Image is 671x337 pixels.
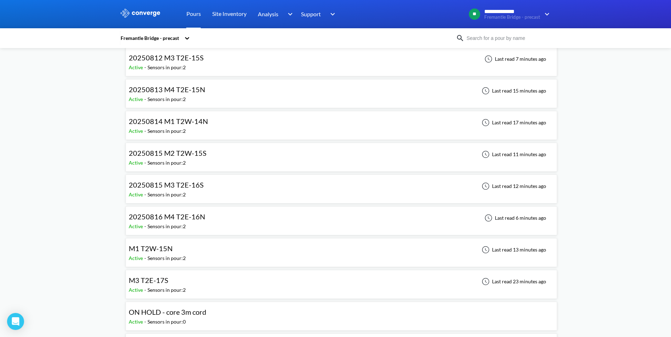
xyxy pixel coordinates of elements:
[144,160,147,166] span: -
[129,223,144,229] span: Active
[129,212,205,221] span: 20250816 M4 T2E-16N
[301,10,321,18] span: Support
[129,53,204,62] span: 20250812 M3 T2E-15S
[7,313,24,330] div: Open Intercom Messenger
[144,319,147,325] span: -
[126,310,557,316] a: ON HOLD - core 3m cordActive-Sensors in pour:0
[126,183,557,189] a: 20250815 M3 T2E-16SActive-Sensors in pour:2Last read 12 minutes ago
[478,87,548,95] div: Last read 15 minutes ago
[126,119,557,125] a: 20250814 M1 T2W-14NActive-Sensors in pour:2Last read 17 minutes ago
[144,96,147,102] span: -
[147,64,186,71] div: Sensors in pour: 2
[129,319,144,325] span: Active
[129,64,144,70] span: Active
[144,287,147,293] span: -
[481,55,548,63] div: Last read 7 minutes ago
[129,117,208,125] span: 20250814 M1 T2W-14N
[144,64,147,70] span: -
[129,160,144,166] span: Active
[120,34,181,42] div: Fremantle Bridge - precast
[326,10,337,18] img: downArrow.svg
[478,182,548,190] div: Last read 12 minutes ago
[540,10,551,18] img: downArrow.svg
[129,149,207,157] span: 20250815 M2 T2W-15S
[484,14,540,20] span: Fremantle Bridge - precast
[129,181,204,189] span: 20250815 M3 T2E-16S
[147,286,186,294] div: Sensors in pour: 2
[126,214,557,220] a: 20250816 M4 T2E-16NActive-Sensors in pour:2Last read 6 minutes ago
[126,151,557,157] a: 20250815 M2 T2W-15SActive-Sensors in pour:2Last read 11 minutes ago
[147,254,186,262] div: Sensors in pour: 2
[129,276,168,284] span: M3 T2E-17S
[126,87,557,93] a: 20250813 M4 T2E-15NActive-Sensors in pour:2Last read 15 minutes ago
[456,34,464,42] img: icon-search.svg
[144,255,147,261] span: -
[129,308,206,316] span: ON HOLD - core 3m cord
[478,277,548,286] div: Last read 23 minutes ago
[147,318,186,326] div: Sensors in pour: 0
[126,55,557,61] a: 20250812 M3 T2E-15SActive-Sensors in pour:2Last read 7 minutes ago
[129,255,144,261] span: Active
[129,96,144,102] span: Active
[147,159,186,167] div: Sensors in pour: 2
[283,10,294,18] img: downArrow.svg
[144,128,147,134] span: -
[147,223,186,230] div: Sensors in pour: 2
[129,128,144,134] span: Active
[129,287,144,293] span: Active
[464,34,550,42] input: Search for a pour by name
[478,118,548,127] div: Last read 17 minutes ago
[129,191,144,197] span: Active
[481,214,548,222] div: Last read 6 minutes ago
[144,223,147,229] span: -
[147,191,186,199] div: Sensors in pour: 2
[129,244,173,253] span: M1 T2W-15N
[129,85,205,94] span: 20250813 M4 T2E-15N
[478,246,548,254] div: Last read 13 minutes ago
[120,8,161,18] img: logo_ewhite.svg
[147,127,186,135] div: Sensors in pour: 2
[144,191,147,197] span: -
[258,10,278,18] span: Analysis
[126,278,557,284] a: M3 T2E-17SActive-Sensors in pour:2Last read 23 minutes ago
[478,150,548,159] div: Last read 11 minutes ago
[147,95,186,103] div: Sensors in pour: 2
[126,246,557,252] a: M1 T2W-15NActive-Sensors in pour:2Last read 13 minutes ago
